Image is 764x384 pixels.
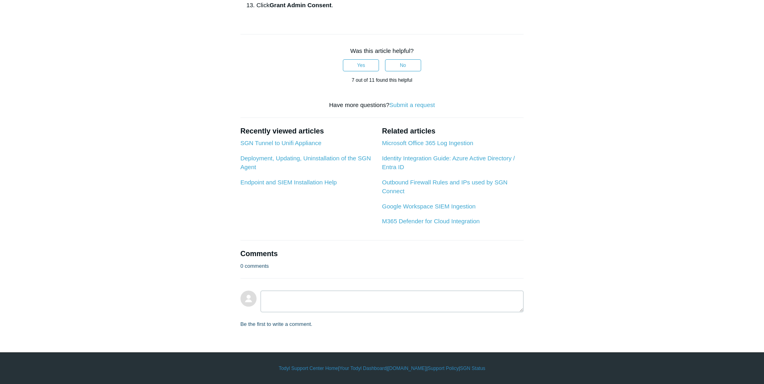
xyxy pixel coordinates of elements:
[385,59,421,71] button: This article was not helpful
[343,59,379,71] button: This article was helpful
[460,365,485,372] a: SGN Status
[240,101,524,110] div: Have more questions?
[261,291,524,312] textarea: Add your comment
[240,179,337,186] a: Endpoint and SIEM Installation Help
[240,320,312,328] p: Be the first to write a comment.
[240,262,269,270] p: 0 comments
[382,179,507,195] a: Outbound Firewall Rules and IPs used by SGN Connect
[240,155,371,171] a: Deployment, Updating, Uninstallation of the SGN Agent
[240,126,374,137] h2: Recently viewed articles
[388,365,426,372] a: [DOMAIN_NAME]
[382,126,524,137] h2: Related articles
[382,139,473,146] a: Microsoft Office 365 Log Ingestion
[279,365,338,372] a: Todyl Support Center Home
[240,249,524,259] h2: Comments
[428,365,458,372] a: Support Policy
[339,365,386,372] a: Your Todyl Dashboard
[269,2,331,8] strong: Grant Admin Consent
[352,77,412,83] span: 7 out of 11 found this helpful
[382,155,515,171] a: Identity Integration Guide: Azure Active Directory / Entra ID
[382,203,475,210] a: Google Workspace SIEM Ingestion
[257,0,524,10] li: Click .
[389,101,435,108] a: Submit a request
[382,218,479,224] a: M365 Defender for Cloud Integration
[240,139,322,146] a: SGN Tunnel to Unifi Appliance
[350,47,414,54] span: Was this article helpful?
[149,365,615,372] div: | | | |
